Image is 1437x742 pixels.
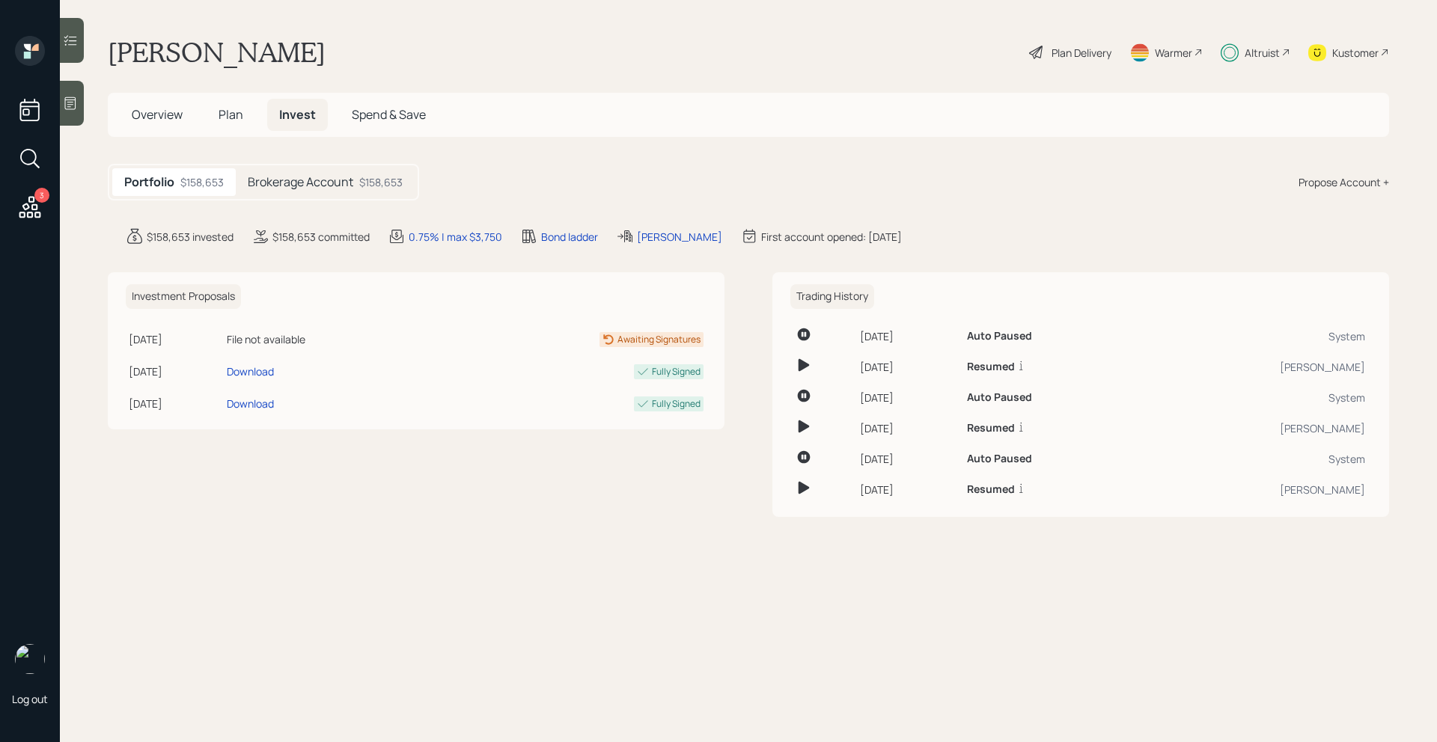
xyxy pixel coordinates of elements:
[279,106,316,123] span: Invest
[1148,359,1365,375] div: [PERSON_NAME]
[124,175,174,189] h5: Portfolio
[652,365,701,378] div: Fully Signed
[967,453,1032,465] h6: Auto Paused
[15,644,45,674] img: michael-russo-headshot.png
[860,420,955,436] div: [DATE]
[126,284,241,309] h6: Investment Proposals
[227,331,430,347] div: File not available
[34,188,49,203] div: 3
[1052,45,1111,61] div: Plan Delivery
[132,106,183,123] span: Overview
[1245,45,1280,61] div: Altruist
[129,396,221,411] div: [DATE]
[1148,420,1365,436] div: [PERSON_NAME]
[227,364,274,379] div: Download
[219,106,243,123] span: Plan
[147,229,234,245] div: $158,653 invested
[409,229,502,245] div: 0.75% | max $3,750
[1332,45,1379,61] div: Kustomer
[617,333,701,346] div: Awaiting Signatures
[967,483,1015,496] h6: Resumed
[637,229,722,245] div: [PERSON_NAME]
[860,359,955,375] div: [DATE]
[1148,390,1365,405] div: System
[1148,328,1365,344] div: System
[967,361,1015,373] h6: Resumed
[1299,174,1389,190] div: Propose Account +
[860,390,955,405] div: [DATE]
[860,482,955,497] div: [DATE]
[860,451,955,467] div: [DATE]
[352,106,426,123] span: Spend & Save
[180,174,224,190] div: $158,653
[1155,45,1192,61] div: Warmer
[129,364,221,379] div: [DATE]
[790,284,874,309] h6: Trading History
[860,328,955,344] div: [DATE]
[129,331,221,347] div: [DATE]
[1148,451,1365,467] div: System
[272,229,370,245] div: $158,653 committed
[12,692,48,706] div: Log out
[227,396,274,411] div: Download
[967,330,1032,343] h6: Auto Paused
[652,397,701,411] div: Fully Signed
[967,422,1015,435] h6: Resumed
[1148,482,1365,497] div: [PERSON_NAME]
[108,36,326,69] h1: [PERSON_NAME]
[541,229,598,245] div: Bond ladder
[359,174,403,190] div: $158,653
[761,229,902,245] div: First account opened: [DATE]
[248,175,353,189] h5: Brokerage Account
[967,391,1032,404] h6: Auto Paused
